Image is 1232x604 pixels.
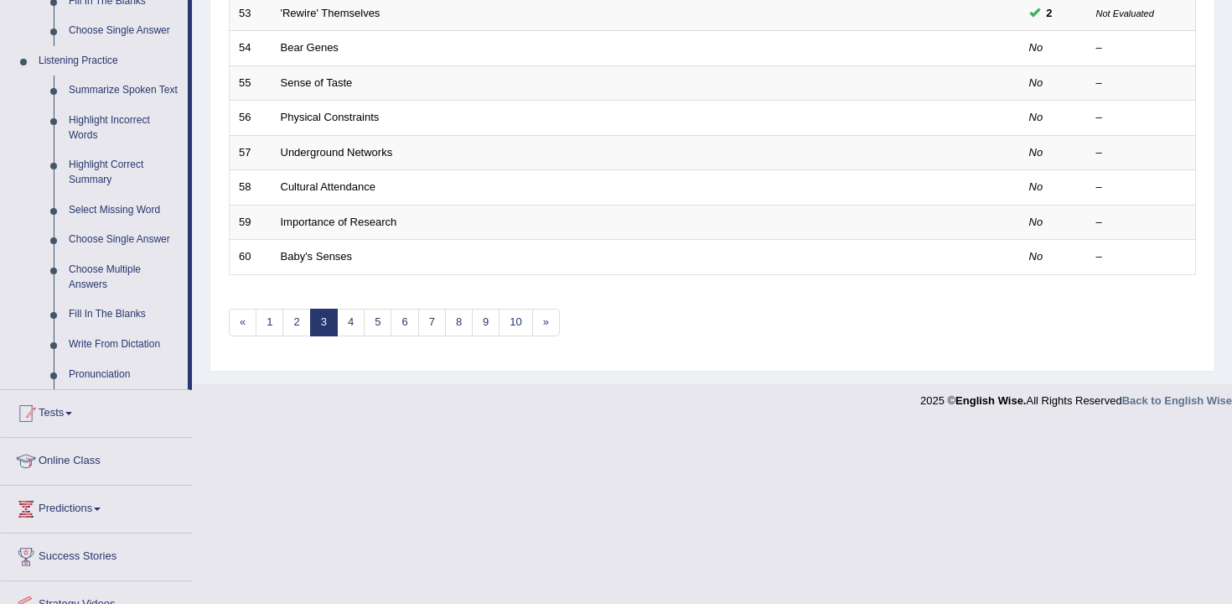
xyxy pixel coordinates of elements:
[1,534,192,575] a: Success Stories
[61,330,188,360] a: Write From Dictation
[230,65,272,101] td: 55
[1096,215,1187,231] div: –
[445,309,473,336] a: 8
[281,7,380,19] a: 'Rewire' Themselves
[31,46,188,76] a: Listening Practice
[61,106,188,150] a: Highlight Incorrect Words
[364,309,391,336] a: 5
[61,299,188,330] a: Fill In The Blanks
[281,216,397,228] a: Importance of Research
[310,309,338,336] a: 3
[61,360,188,390] a: Pronunciation
[920,384,1232,409] div: 2025 © All Rights Reserved
[1,438,192,480] a: Online Class
[61,150,188,195] a: Highlight Correct Summary
[1040,4,1059,22] span: You can still take this question
[472,309,500,336] a: 9
[281,41,339,54] a: Bear Genes
[230,240,272,275] td: 60
[1096,75,1187,91] div: –
[61,225,188,255] a: Choose Single Answer
[282,309,310,336] a: 2
[230,31,272,66] td: 54
[499,309,532,336] a: 10
[61,75,188,106] a: Summarize Spoken Text
[1096,145,1187,161] div: –
[337,309,365,336] a: 4
[1029,111,1043,123] em: No
[230,170,272,206] td: 58
[229,309,256,336] a: «
[1,486,192,528] a: Predictions
[1096,110,1187,126] div: –
[532,309,560,336] a: »
[955,394,1026,407] strong: English Wise.
[1,390,192,432] a: Tests
[1096,249,1187,265] div: –
[61,195,188,226] a: Select Missing Word
[230,101,272,136] td: 56
[1029,146,1043,159] em: No
[256,309,283,336] a: 1
[1029,216,1043,228] em: No
[391,309,418,336] a: 6
[61,16,188,46] a: Choose Single Answer
[230,135,272,170] td: 57
[281,250,353,263] a: Baby's Senses
[1096,8,1154,18] small: Not Evaluated
[281,180,375,193] a: Cultural Attendance
[230,205,272,240] td: 59
[1096,40,1187,56] div: –
[61,255,188,299] a: Choose Multiple Answers
[1029,180,1043,193] em: No
[1029,250,1043,263] em: No
[281,146,393,159] a: Underground Networks
[418,309,446,336] a: 7
[1029,76,1043,89] em: No
[281,111,380,123] a: Physical Constraints
[1029,41,1043,54] em: No
[281,76,353,89] a: Sense of Taste
[1122,394,1232,407] a: Back to English Wise
[1096,180,1187,195] div: –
